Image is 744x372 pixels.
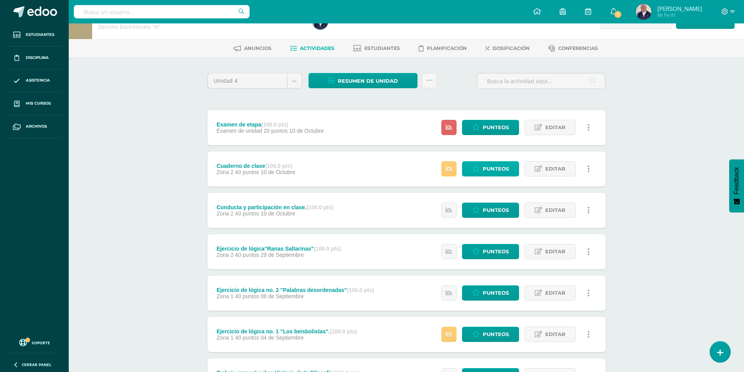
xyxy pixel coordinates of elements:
span: Anuncios [244,45,271,51]
span: Punteos [483,162,509,176]
strong: (100.0 pts) [265,163,292,169]
a: Soporte [9,337,59,347]
span: Cerrar panel [22,362,52,367]
span: Editar [545,327,566,342]
a: Asistencia [6,69,62,93]
span: Disciplina [26,55,49,61]
span: Asistencia [26,77,50,84]
span: Punteos [483,244,509,259]
span: Resumen de unidad [338,74,398,88]
span: Zona 1 40 puntos [216,293,259,299]
span: Zona 2 40 puntos [216,169,259,175]
span: Estudiantes [364,45,400,51]
div: Décimo Bachillerato 'A' [98,23,303,30]
span: Zona 2 40 puntos [216,252,259,258]
strong: (100.0 pts) [347,287,374,293]
strong: (100.0 pts) [330,328,357,335]
strong: (100.0 pts) [261,121,288,128]
a: Punteos [462,327,519,342]
span: 04 de Septiembre [260,335,304,341]
img: 4400bde977c2ef3c8e0f06f5677fdb30.png [636,4,651,20]
button: Feedback - Mostrar encuesta [729,159,744,212]
span: Editar [545,244,566,259]
a: Disciplina [6,46,62,69]
a: Mis cursos [6,92,62,115]
span: Punteos [483,203,509,217]
a: Planificación [419,42,467,55]
div: Ejercicio de lógica"Ranas Saltarinas" [216,246,341,252]
a: Punteos [462,203,519,218]
a: Dosificación [485,42,530,55]
span: 10 de Octubre [289,128,324,134]
div: Conducta y participación en clase. [216,204,334,210]
span: Editar [545,203,566,217]
span: Actividades [300,45,334,51]
span: Editar [545,286,566,300]
a: Actividades [290,42,334,55]
a: Punteos [462,120,519,135]
span: Feedback [733,167,740,194]
span: Conferencias [558,45,598,51]
span: Soporte [32,340,50,345]
span: 10 de Octubre [260,169,295,175]
span: Zona 1 40 puntos [216,335,259,341]
span: [PERSON_NAME] [657,5,702,12]
a: Resumen de unidad [309,73,417,88]
span: Punteos [483,120,509,135]
a: Punteos [462,244,519,259]
span: Estudiantes [26,32,54,38]
div: Cuaderno de clase [216,163,295,169]
a: Anuncios [234,42,271,55]
span: 7 [614,10,622,19]
a: Unidad 4 [208,73,302,88]
span: Punteos [483,286,509,300]
span: Editar [545,120,566,135]
span: Planificación [427,45,467,51]
span: Mis cursos [26,100,51,107]
span: 08 de Septiembre [260,293,304,299]
span: Examen de unidad 20 puntos [216,128,287,134]
div: Ejercicio de lógica no. 1 "Los beisbolistas". [216,328,357,335]
a: Conferencias [548,42,598,55]
span: Editar [545,162,566,176]
span: Mi Perfil [657,12,702,18]
strong: (100.0 pts) [314,246,341,252]
strong: (100.0 pts) [307,204,334,210]
span: Zona 2 40 puntos [216,210,259,217]
span: Punteos [483,327,509,342]
span: 10 de Octubre [260,210,295,217]
input: Busca un usuario... [74,5,250,18]
a: Punteos [462,161,519,176]
span: Archivos [26,123,47,130]
a: Estudiantes [6,23,62,46]
a: Estudiantes [353,42,400,55]
a: Archivos [6,115,62,138]
a: Punteos [462,285,519,301]
input: Busca la actividad aquí... [477,73,605,89]
div: Ejercicio de lógica no. 2 "Palabras desordenadas" [216,287,374,293]
span: 29 de Septiembre [260,252,304,258]
div: Examen de etapa [216,121,324,128]
span: Unidad 4 [214,73,281,88]
span: Dosificación [492,45,530,51]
